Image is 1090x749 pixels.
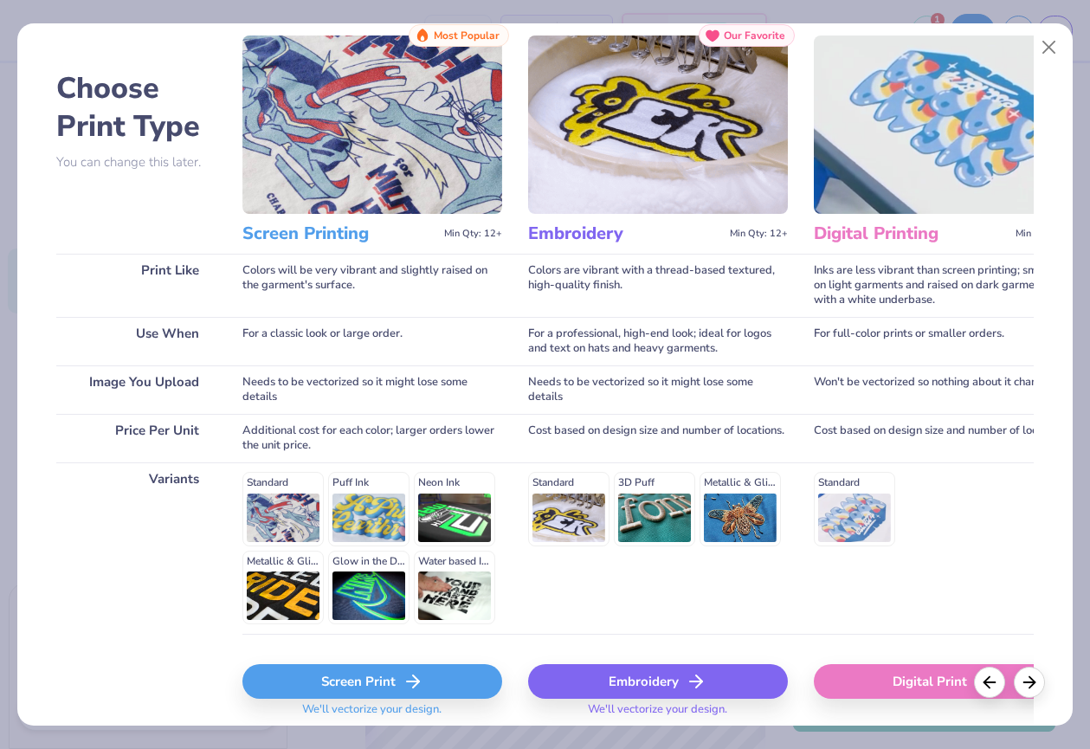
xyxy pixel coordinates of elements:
[1016,228,1074,240] span: Min Qty: 12+
[56,155,216,170] p: You can change this later.
[295,702,448,727] span: We'll vectorize your design.
[242,664,502,699] div: Screen Print
[56,365,216,414] div: Image You Upload
[814,664,1074,699] div: Digital Print
[528,414,788,462] div: Cost based on design size and number of locations.
[814,36,1074,214] img: Digital Printing
[242,317,502,365] div: For a classic look or large order.
[528,317,788,365] div: For a professional, high-end look; ideal for logos and text on hats and heavy garments.
[730,228,788,240] span: Min Qty: 12+
[242,365,502,414] div: Needs to be vectorized so it might lose some details
[724,29,785,42] span: Our Favorite
[528,36,788,214] img: Embroidery
[56,414,216,462] div: Price Per Unit
[242,414,502,462] div: Additional cost for each color; larger orders lower the unit price.
[814,317,1074,365] div: For full-color prints or smaller orders.
[242,223,437,245] h3: Screen Printing
[444,228,502,240] span: Min Qty: 12+
[56,317,216,365] div: Use When
[56,462,216,634] div: Variants
[528,223,723,245] h3: Embroidery
[1033,31,1066,64] button: Close
[814,254,1074,317] div: Inks are less vibrant than screen printing; smooth on light garments and raised on dark garments ...
[814,414,1074,462] div: Cost based on design size and number of locations.
[528,664,788,699] div: Embroidery
[814,365,1074,414] div: Won't be vectorized so nothing about it changes
[242,254,502,317] div: Colors will be very vibrant and slightly raised on the garment's surface.
[528,365,788,414] div: Needs to be vectorized so it might lose some details
[581,702,734,727] span: We'll vectorize your design.
[242,36,502,214] img: Screen Printing
[56,69,216,145] h2: Choose Print Type
[56,254,216,317] div: Print Like
[814,223,1009,245] h3: Digital Printing
[434,29,500,42] span: Most Popular
[528,254,788,317] div: Colors are vibrant with a thread-based textured, high-quality finish.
